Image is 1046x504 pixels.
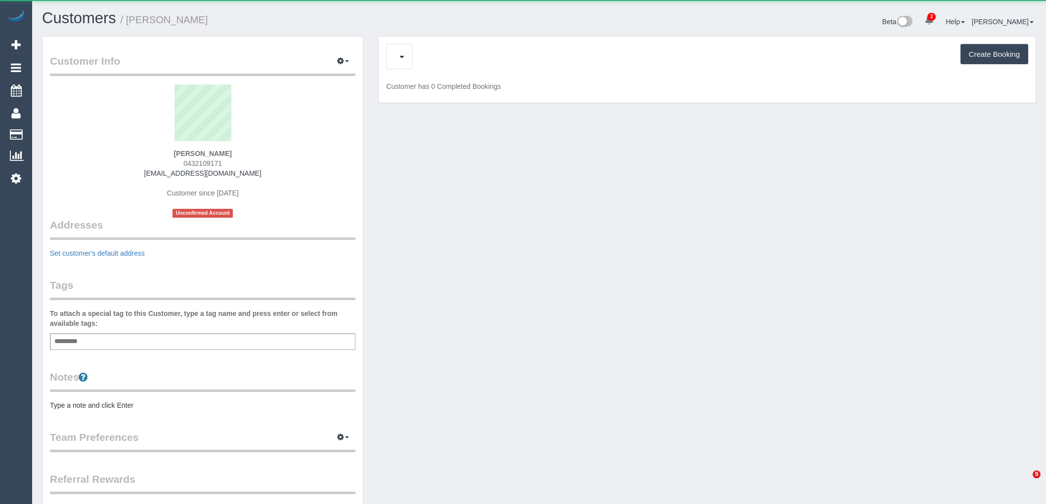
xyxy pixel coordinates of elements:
p: Customer has 0 Completed Bookings [386,81,1028,91]
a: Help [946,18,965,26]
legend: Customer Info [50,54,355,76]
legend: Notes [50,370,355,392]
img: New interface [896,16,913,29]
span: Unconfirmed Account [173,209,233,217]
legend: Team Preferences [50,430,355,452]
span: 0432109171 [183,159,222,167]
span: 5 [1033,470,1041,478]
a: [EMAIL_ADDRESS][DOMAIN_NAME] [144,169,261,177]
pre: Type a note and click Enter [50,400,355,410]
a: Beta [882,18,913,26]
iframe: Intercom live chat [1012,470,1036,494]
a: 2 [919,10,939,32]
legend: Referral Rewards [50,472,355,494]
strong: [PERSON_NAME] [174,150,231,157]
a: [PERSON_NAME] [972,18,1034,26]
legend: Tags [50,278,355,300]
span: 2 [927,13,936,21]
span: Customer since [DATE] [167,189,239,197]
a: Customers [42,9,116,27]
small: / [PERSON_NAME] [121,14,208,25]
img: Automaid Logo [6,10,26,24]
button: Create Booking [960,44,1028,65]
a: Set customer's default address [50,249,145,257]
label: To attach a special tag to this Customer, type a tag name and press enter or select from availabl... [50,309,355,328]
